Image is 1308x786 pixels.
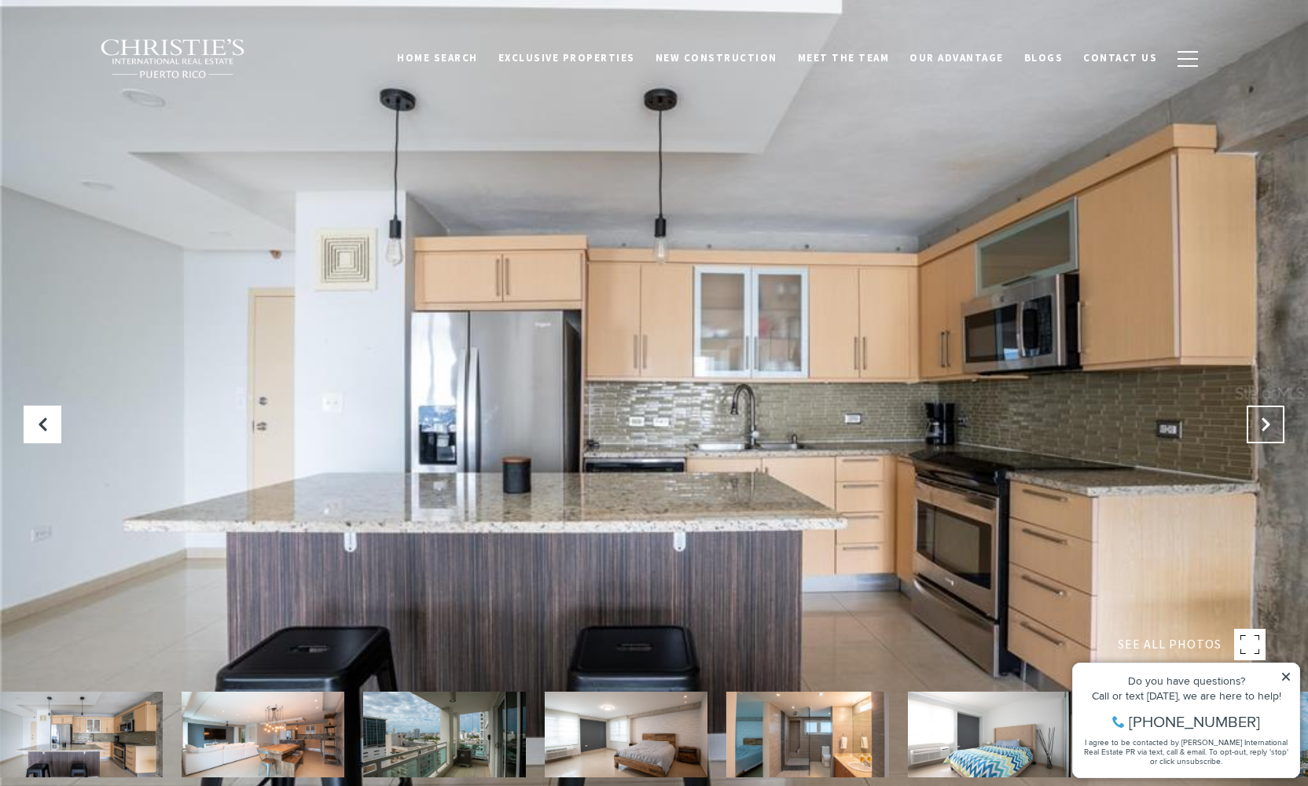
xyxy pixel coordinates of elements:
[1083,51,1157,64] span: Contact Us
[908,692,1071,777] img: 305 VILLAMIL STREET Unit: 1007 SOUTH
[64,74,196,90] span: [PHONE_NUMBER]
[726,692,889,777] img: 305 VILLAMIL STREET Unit: 1007 SOUTH
[1118,634,1222,655] span: SEE ALL PHOTOS
[17,50,227,61] div: Call or text [DATE], we are here to help!
[909,51,1004,64] span: Our Advantage
[24,406,61,443] button: Previous Slide
[363,692,526,777] img: 305 VILLAMIL STREET Unit: 1007 SOUTH
[100,39,246,79] img: Christie's International Real Estate black text logo
[20,97,224,127] span: I agree to be contacted by [PERSON_NAME] International Real Estate PR via text, call & email. To ...
[545,692,707,777] img: 305 VILLAMIL STREET Unit: 1007 SOUTH
[17,35,227,46] div: Do you have questions?
[1014,43,1074,73] a: Blogs
[656,51,777,64] span: New Construction
[488,43,645,73] a: Exclusive Properties
[387,43,488,73] a: Home Search
[788,43,900,73] a: Meet the Team
[498,51,635,64] span: Exclusive Properties
[1247,406,1284,443] button: Next Slide
[899,43,1014,73] a: Our Advantage
[1024,51,1064,64] span: Blogs
[182,692,344,777] img: 305 VILLAMIL STREET Unit: 1007 SOUTH
[645,43,788,73] a: New Construction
